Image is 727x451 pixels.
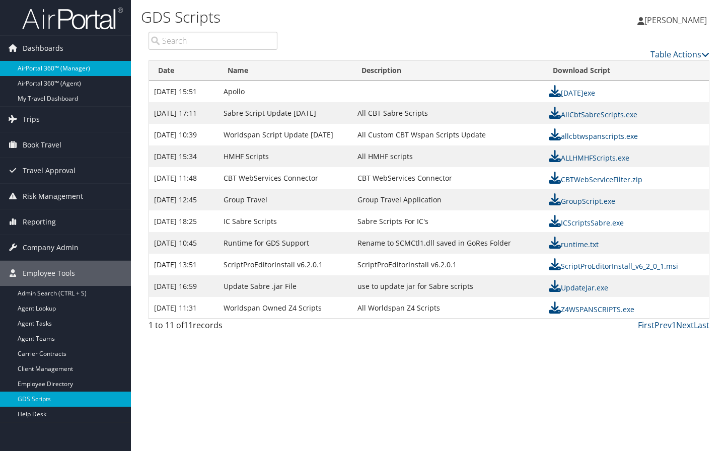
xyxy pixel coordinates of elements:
a: runtime.txt [549,240,599,249]
a: [PERSON_NAME] [637,5,717,35]
td: CBT WebServices Connector [352,167,544,189]
img: airportal-logo.png [22,7,123,30]
a: ALLHMHFScripts.exe [549,153,629,163]
td: [DATE] 10:39 [149,124,219,145]
th: Name: activate to sort column ascending [219,61,352,81]
a: ICScriptsSabre.exe [549,218,624,228]
td: Worldspan Script Update [DATE] [219,124,352,145]
td: Update Sabre .jar File [219,275,352,297]
a: Table Actions [650,49,709,60]
span: [PERSON_NAME] [644,15,707,26]
a: AllCbtSabreScripts.exe [549,110,637,119]
td: Sabre Script Update [DATE] [219,102,352,124]
td: Sabre Scripts For IC's [352,210,544,232]
td: IC Sabre Scripts [219,210,352,232]
a: Prev [655,320,672,331]
td: [DATE] 11:31 [149,297,219,319]
a: First [638,320,655,331]
td: [DATE] 15:51 [149,81,219,102]
a: ScriptProEditorInstall_v6_2_0_1.msi [549,261,678,271]
a: 1 [672,320,676,331]
span: Trips [23,107,40,132]
td: Rename to SCMCtl1.dll saved in GoRes Folder [352,232,544,254]
td: [DATE] 13:51 [149,254,219,275]
th: Download Script: activate to sort column descending [544,61,709,81]
td: [DATE] 18:25 [149,210,219,232]
a: UpdateJar.exe [549,283,608,292]
span: Dashboards [23,36,63,61]
td: Worldspan Owned Z4 Scripts [219,297,352,319]
td: All HMHF scripts [352,145,544,167]
td: CBT WebServices Connector [219,167,352,189]
td: [DATE] 11:48 [149,167,219,189]
td: All Custom CBT Wspan Scripts Update [352,124,544,145]
th: Description: activate to sort column ascending [352,61,544,81]
td: Group Travel [219,189,352,210]
span: Travel Approval [23,158,76,183]
td: ScriptProEditorInstall v6.2.0.1 [219,254,352,275]
td: [DATE] 15:34 [149,145,219,167]
td: Runtime for GDS Support [219,232,352,254]
td: [DATE] 10:45 [149,232,219,254]
span: Reporting [23,209,56,235]
a: Z4WSPANSCRIPTS.exe [549,305,634,314]
td: [DATE] 17:11 [149,102,219,124]
input: Search [149,32,277,50]
td: Group Travel Application [352,189,544,210]
td: All CBT Sabre Scripts [352,102,544,124]
td: [DATE] 16:59 [149,275,219,297]
a: allcbtwspanscripts.exe [549,131,638,141]
th: Date: activate to sort column ascending [149,61,219,81]
span: Company Admin [23,235,79,260]
td: ScriptProEditorInstall v6.2.0.1 [352,254,544,275]
td: All Worldspan Z4 Scripts [352,297,544,319]
div: 1 to 11 of records [149,319,277,336]
span: Book Travel [23,132,61,158]
a: GroupScript.exe [549,196,615,206]
span: 11 [184,320,193,331]
a: CBTWebServiceFilter.zip [549,175,642,184]
td: Apollo [219,81,352,102]
td: [DATE] 12:45 [149,189,219,210]
h1: GDS Scripts [141,7,525,28]
span: Risk Management [23,184,83,209]
a: Next [676,320,694,331]
td: use to update jar for Sabre scripts [352,275,544,297]
a: Last [694,320,709,331]
span: Employee Tools [23,261,75,286]
td: HMHF Scripts [219,145,352,167]
a: [DATE]exe [549,88,595,98]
